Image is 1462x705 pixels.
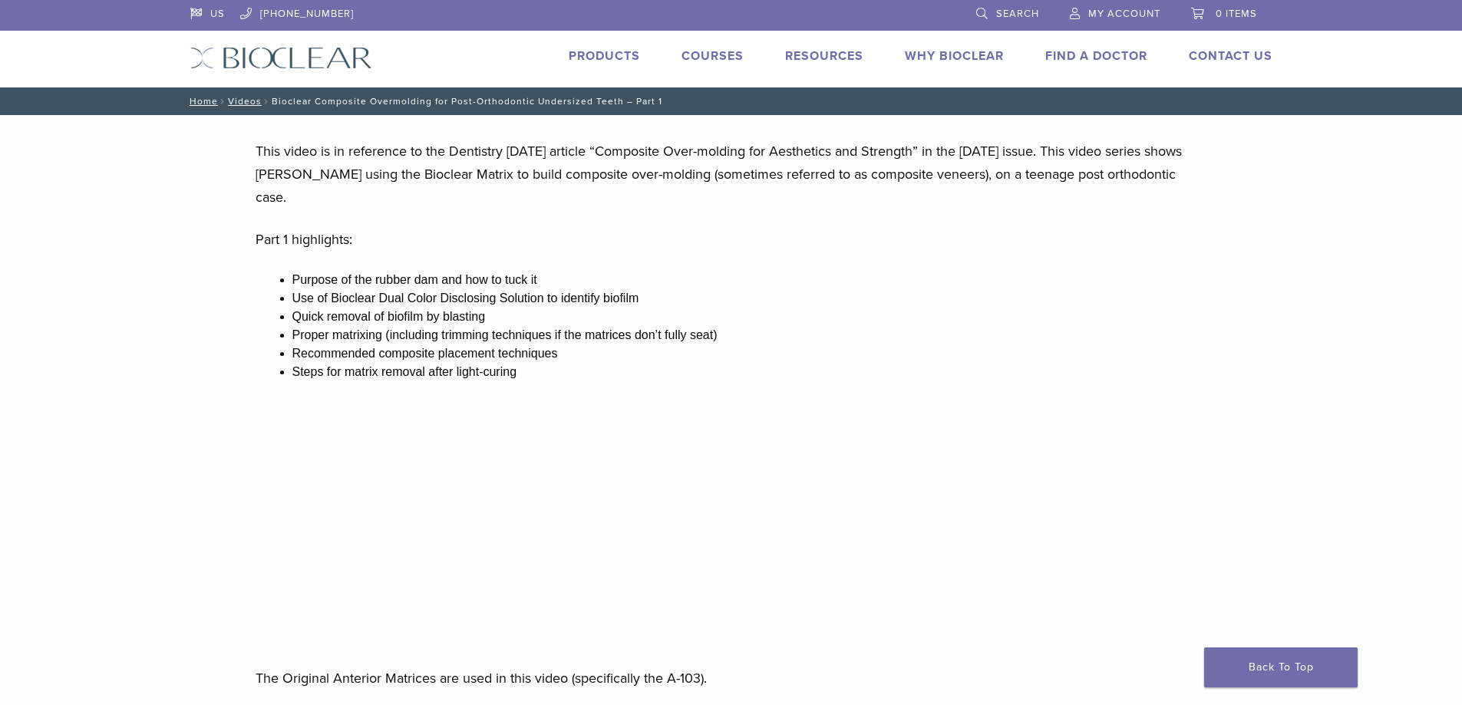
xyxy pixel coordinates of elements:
span: / [218,97,228,105]
a: Back To Top [1204,647,1358,687]
p: The Original Anterior Matrices are used in this video (specifically the A-103). [256,667,1207,690]
a: Contact Us [1189,48,1272,64]
li: Proper matrixing (including trimming techniques if the matrices don’t fully seat) [292,326,1207,344]
li: Use of Bioclear Dual Color Disclosing Solution to identify biofilm [292,289,1207,308]
li: Purpose of the rubber dam and how to tuck it [292,271,1207,289]
span: My Account [1088,8,1160,20]
img: Bioclear [190,47,372,69]
a: Resources [785,48,863,64]
p: This video is in reference to the Dentistry [DATE] article “Composite Over-molding for Aesthetics... [256,140,1207,209]
li: Quick removal of biofilm by blasting [292,308,1207,326]
span: / [262,97,272,105]
li: Recommended composite placement techniques [292,344,1207,363]
nav: Bioclear Composite Overmolding for Post-Orthodontic Undersized Teeth – Part 1 [179,87,1284,115]
li: Steps for matrix removal after light-curing [292,363,1207,381]
a: Why Bioclear [905,48,1004,64]
a: Courses [681,48,744,64]
a: Find A Doctor [1045,48,1147,64]
a: Home [185,96,218,107]
a: Products [569,48,640,64]
span: 0 items [1216,8,1257,20]
p: Part 1 highlights: [256,228,1207,251]
span: Search [996,8,1039,20]
a: Videos [228,96,262,107]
